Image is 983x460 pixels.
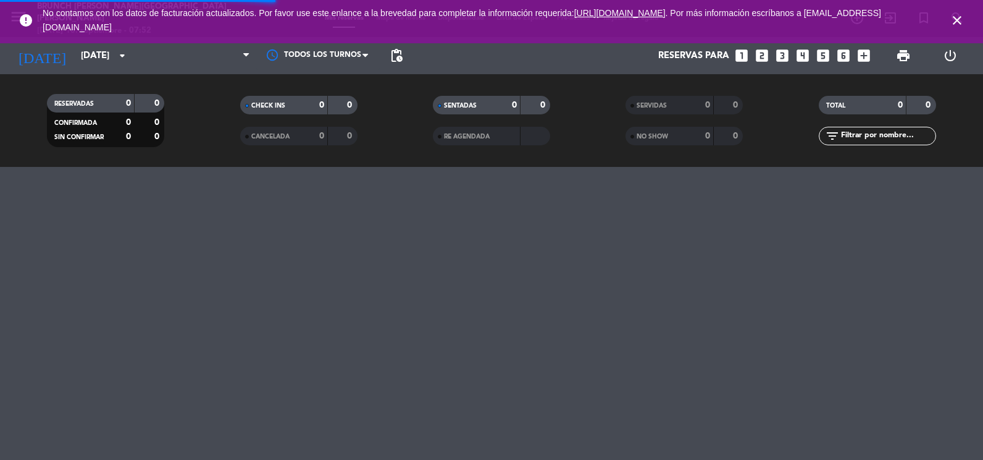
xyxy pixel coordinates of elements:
strong: 0 [126,99,131,108]
i: looks_3 [774,48,790,64]
strong: 0 [898,101,903,109]
span: CHECK INS [251,103,285,109]
i: close [950,13,964,28]
strong: 0 [926,101,933,109]
strong: 0 [705,101,710,109]
strong: 0 [319,101,324,109]
span: pending_actions [389,48,404,63]
a: [URL][DOMAIN_NAME] [574,8,666,18]
strong: 0 [347,101,354,109]
i: [DATE] [9,42,75,69]
span: TOTAL [826,103,845,109]
span: Reservas para [658,51,729,61]
strong: 0 [540,101,548,109]
i: arrow_drop_down [115,48,130,63]
i: power_settings_new [943,48,958,63]
span: RE AGENDADA [444,134,490,140]
i: looks_two [754,48,770,64]
strong: 0 [347,132,354,140]
i: looks_6 [835,48,851,64]
i: looks_5 [815,48,831,64]
span: print [896,48,911,63]
span: NO SHOW [637,134,668,140]
span: No contamos con los datos de facturación actualizados. Por favor use este enlance a la brevedad p... [43,8,881,32]
span: CANCELADA [251,134,290,140]
i: add_box [856,48,872,64]
span: SENTADAS [444,103,477,109]
strong: 0 [154,118,162,127]
strong: 0 [154,99,162,108]
strong: 0 [126,132,131,141]
a: . Por más información escríbanos a [EMAIL_ADDRESS][DOMAIN_NAME] [43,8,881,32]
span: CONFIRMADA [54,120,97,126]
div: LOG OUT [927,37,974,74]
strong: 0 [733,132,740,140]
strong: 0 [512,101,517,109]
i: filter_list [825,129,840,143]
input: Filtrar por nombre... [840,129,935,143]
strong: 0 [319,132,324,140]
strong: 0 [154,132,162,141]
strong: 0 [733,101,740,109]
strong: 0 [126,118,131,127]
span: SIN CONFIRMAR [54,134,104,140]
i: looks_one [734,48,750,64]
strong: 0 [705,132,710,140]
i: error [19,13,33,28]
span: SERVIDAS [637,103,667,109]
span: RESERVADAS [54,101,94,107]
i: looks_4 [795,48,811,64]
